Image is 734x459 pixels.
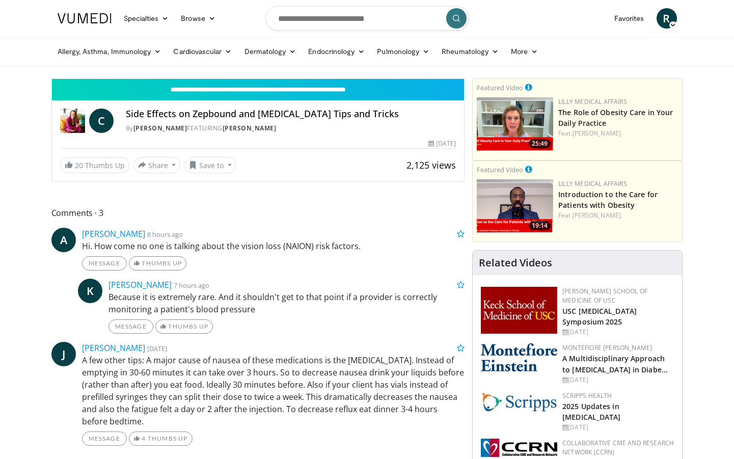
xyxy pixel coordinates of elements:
a: J [51,342,76,366]
a: USC [MEDICAL_DATA] Symposium 2025 [562,306,637,327]
img: b0142b4c-93a1-4b58-8f91-5265c282693c.png.150x105_q85_autocrop_double_scale_upscale_version-0.2.png [481,343,557,371]
a: 4 Thumbs Up [129,431,193,446]
a: [PERSON_NAME] [573,211,621,220]
img: e1208b6b-349f-4914-9dd7-f97803bdbf1d.png.150x105_q85_crop-smart_upscale.png [477,97,553,151]
a: 2025 Updates in [MEDICAL_DATA] [562,401,620,422]
a: [PERSON_NAME] School of Medicine of USC [562,287,647,305]
a: R [657,8,677,29]
a: C [89,109,114,133]
a: Thumbs Up [129,256,186,271]
a: Message [82,431,127,446]
h4: Side Effects on Zepbound and [MEDICAL_DATA] Tips and Tricks [126,109,456,120]
a: The Role of Obesity Care in Your Daily Practice [558,107,673,128]
div: [DATE] [562,423,674,432]
div: [DATE] [562,375,674,385]
img: 7b941f1f-d101-407a-8bfa-07bd47db01ba.png.150x105_q85_autocrop_double_scale_upscale_version-0.2.jpg [481,287,557,334]
small: [DATE] [147,344,167,353]
a: More [505,41,544,62]
small: 7 hours ago [174,281,209,290]
div: [DATE] [562,328,674,337]
span: 4 [142,435,146,442]
p: Because it is extremely rare. And it shouldn't get to that point if a provider is correctly monit... [108,291,465,315]
a: [PERSON_NAME] [223,124,277,132]
button: Share [133,157,181,173]
h4: Related Videos [479,257,552,269]
a: Scripps Health [562,391,612,400]
div: [DATE] [428,139,456,148]
img: a04ee3ba-8487-4636-b0fb-5e8d268f3737.png.150x105_q85_autocrop_double_scale_upscale_version-0.2.png [481,439,557,457]
span: 20 [75,160,83,170]
button: Save to [184,157,236,173]
a: Message [108,319,153,334]
a: [PERSON_NAME] [108,279,172,290]
a: [PERSON_NAME] [82,342,145,354]
a: 19:14 [477,179,553,233]
img: c9f2b0b7-b02a-4276-a72a-b0cbb4230bc1.jpg.150x105_q85_autocrop_double_scale_upscale_version-0.2.jpg [481,391,557,412]
a: Endocrinology [302,41,371,62]
span: 2,125 views [406,159,456,171]
a: 20 Thumbs Up [60,157,129,173]
span: 19:14 [529,221,551,230]
small: Featured Video [477,165,523,174]
a: Pulmonology [371,41,436,62]
span: Comments 3 [51,206,465,220]
a: A [51,228,76,252]
a: Rheumatology [436,41,505,62]
a: Thumbs Up [155,319,213,334]
a: [PERSON_NAME] [82,228,145,239]
a: [PERSON_NAME] [133,124,187,132]
img: Dr. Carolynn Francavilla [60,109,85,133]
a: 25:49 [477,97,553,151]
a: Montefiore [PERSON_NAME] [562,343,652,352]
a: Favorites [608,8,650,29]
a: K [78,279,102,303]
p: Hi. How come no one is talking about the vision loss (NAION) risk factors. [82,240,465,252]
a: Lilly Medical Affairs [558,97,627,106]
a: A Multidisciplinary Approach to [MEDICAL_DATA] in Diabe… [562,354,668,374]
a: Lilly Medical Affairs [558,179,627,188]
p: A few other tips: A major cause of nausea of these medications is the [MEDICAL_DATA]. Instead of ... [82,354,465,427]
div: Feat. [558,129,678,138]
a: Dermatology [238,41,303,62]
a: Collaborative CME and Research Network (CCRN) [562,439,674,456]
a: Specialties [118,8,175,29]
div: Feat. [558,211,678,220]
img: VuMedi Logo [58,13,112,23]
span: 25:49 [529,139,551,148]
img: acc2e291-ced4-4dd5-b17b-d06994da28f3.png.150x105_q85_crop-smart_upscale.png [477,179,553,233]
a: Browse [175,8,222,29]
a: Cardiovascular [167,41,238,62]
a: Allergy, Asthma, Immunology [51,41,168,62]
small: 8 hours ago [147,230,183,239]
a: Introduction to the Care for Patients with Obesity [558,190,658,210]
a: Message [82,256,127,271]
div: By FEATURING [126,124,456,133]
input: Search topics, interventions [265,6,469,31]
small: Featured Video [477,83,523,92]
a: [PERSON_NAME] [573,129,621,138]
